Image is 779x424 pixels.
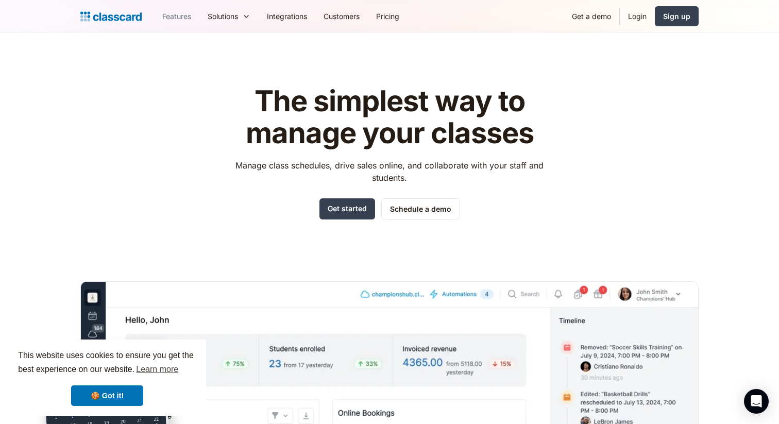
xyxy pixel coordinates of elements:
a: Get started [319,198,375,219]
span: This website uses cookies to ensure you get the best experience on our website. [18,349,196,377]
div: Open Intercom Messenger [744,389,769,414]
a: home [80,9,142,24]
p: Manage class schedules, drive sales online, and collaborate with your staff and students. [226,159,553,184]
a: Customers [315,5,368,28]
div: Sign up [663,11,690,22]
a: dismiss cookie message [71,385,143,406]
h1: The simplest way to manage your classes [226,86,553,149]
a: Get a demo [564,5,619,28]
a: Schedule a demo [381,198,460,219]
a: Features [154,5,199,28]
a: Integrations [259,5,315,28]
a: Sign up [655,6,699,26]
div: cookieconsent [8,340,206,416]
div: Solutions [199,5,259,28]
div: Solutions [208,11,238,22]
a: Pricing [368,5,408,28]
a: learn more about cookies [134,362,180,377]
a: Login [620,5,655,28]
